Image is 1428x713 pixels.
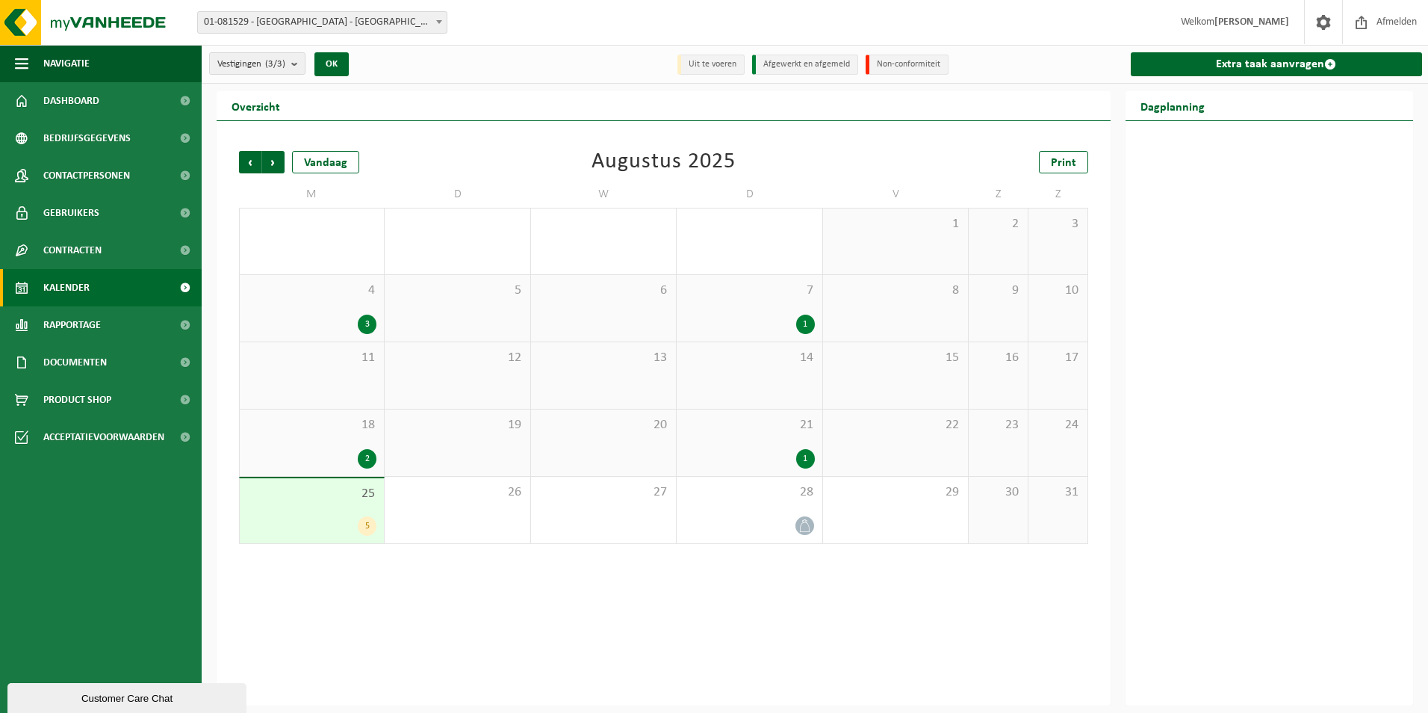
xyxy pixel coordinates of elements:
[677,55,745,75] li: Uit te voeren
[239,151,261,173] span: Vorige
[197,11,447,34] span: 01-081529 - LEONARDO COLLEGE - DENDERLEEUW
[247,486,376,502] span: 25
[976,216,1020,232] span: 2
[392,283,522,299] span: 5
[43,306,101,344] span: Rapportage
[43,157,130,194] span: Contactpersonen
[43,269,90,306] span: Kalender
[831,417,960,433] span: 22
[198,12,447,33] span: 01-081529 - LEONARDO COLLEGE - DENDERLEEUW
[314,52,349,76] button: OK
[43,120,131,157] span: Bedrijfsgegevens
[1039,151,1088,173] a: Print
[1028,181,1088,208] td: Z
[358,516,376,536] div: 5
[684,417,814,433] span: 21
[976,283,1020,299] span: 9
[684,484,814,501] span: 28
[247,283,376,299] span: 4
[209,52,305,75] button: Vestigingen(3/3)
[43,45,90,82] span: Navigatie
[392,350,522,366] span: 12
[831,484,960,501] span: 29
[247,417,376,433] span: 18
[831,283,960,299] span: 8
[976,350,1020,366] span: 16
[796,315,815,334] div: 1
[217,53,285,75] span: Vestigingen
[538,350,668,366] span: 13
[1036,350,1080,366] span: 17
[796,449,815,469] div: 1
[1214,16,1289,28] strong: [PERSON_NAME]
[1051,157,1076,169] span: Print
[684,283,814,299] span: 7
[1036,417,1080,433] span: 24
[538,417,668,433] span: 20
[43,194,99,232] span: Gebruikers
[1036,283,1080,299] span: 10
[247,350,376,366] span: 11
[1036,484,1080,501] span: 31
[239,181,385,208] td: M
[43,381,111,419] span: Product Shop
[531,181,677,208] td: W
[392,417,522,433] span: 19
[292,151,359,173] div: Vandaag
[976,417,1020,433] span: 23
[265,59,285,69] count: (3/3)
[385,181,530,208] td: D
[538,484,668,501] span: 27
[43,82,99,120] span: Dashboard
[358,315,376,334] div: 3
[217,91,295,120] h2: Overzicht
[592,151,736,173] div: Augustus 2025
[358,449,376,469] div: 2
[538,283,668,299] span: 6
[1036,216,1080,232] span: 3
[866,55,949,75] li: Non-conformiteit
[831,350,960,366] span: 15
[831,216,960,232] span: 1
[1126,91,1220,120] h2: Dagplanning
[43,419,164,456] span: Acceptatievoorwaarden
[752,55,858,75] li: Afgewerkt en afgemeld
[677,181,822,208] td: D
[684,350,814,366] span: 14
[392,484,522,501] span: 26
[976,484,1020,501] span: 30
[969,181,1028,208] td: Z
[43,344,107,381] span: Documenten
[262,151,285,173] span: Volgende
[7,680,249,713] iframe: chat widget
[1131,52,1423,76] a: Extra taak aanvragen
[823,181,969,208] td: V
[43,232,102,269] span: Contracten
